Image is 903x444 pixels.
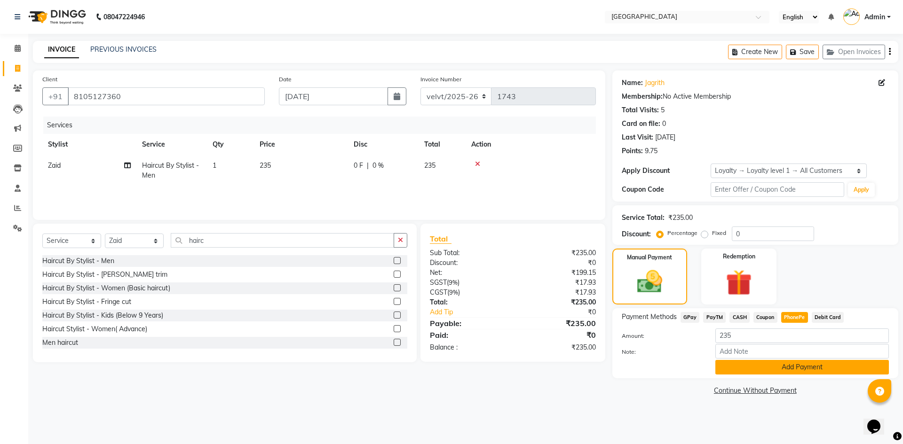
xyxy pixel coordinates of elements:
a: Add Tip [423,307,528,317]
span: 9% [449,279,458,286]
span: PhonePe [781,312,808,323]
label: Redemption [723,252,755,261]
a: Continue Without Payment [614,386,896,396]
label: Manual Payment [627,253,672,262]
div: Card on file: [622,119,660,129]
div: Last Visit: [622,132,653,142]
b: 08047224946 [103,4,145,30]
div: Paid: [423,329,513,341]
div: Apply Discount [622,166,711,176]
span: Haircut By Stylist - Men [142,161,199,179]
th: Stylist [42,134,136,155]
span: CGST [430,288,447,296]
span: 0 % [372,161,384,171]
div: ₹235.00 [513,297,602,307]
input: Amount [715,328,889,343]
a: INVOICE [44,41,79,58]
th: Action [466,134,596,155]
div: Total Visits: [622,105,659,115]
button: Apply [848,183,875,197]
span: Total [430,234,451,244]
span: 235 [260,161,271,170]
button: Create New [728,45,782,59]
span: 1 [213,161,216,170]
div: ₹0 [513,329,602,341]
th: Price [254,134,348,155]
span: CASH [729,312,750,323]
div: Haircut By Stylist - [PERSON_NAME] trim [42,270,167,280]
span: Admin [864,12,885,22]
th: Disc [348,134,419,155]
span: Debit Card [812,312,844,323]
div: Total: [423,297,513,307]
div: Haircut By Stylist - Men [42,256,114,266]
button: Add Payment [715,360,889,374]
span: Payment Methods [622,312,677,322]
input: Add Note [715,344,889,358]
div: Haircut By Stylist - Women (Basic haircut) [42,283,170,293]
label: Note: [615,348,708,356]
div: Discount: [423,258,513,268]
div: Net: [423,268,513,278]
div: ₹199.15 [513,268,602,278]
input: Search by Name/Mobile/Email/Code [68,87,265,105]
a: Jagrith [645,78,665,88]
div: ₹17.93 [513,278,602,288]
img: _gift.svg [718,266,760,299]
span: Zaid [48,161,61,170]
div: ₹235.00 [668,213,693,223]
div: ₹235.00 [513,248,602,258]
div: Haircut Stylist - Women( Advance) [42,324,147,334]
label: Percentage [667,229,697,237]
div: Discount: [622,229,651,239]
div: Name: [622,78,643,88]
span: PayTM [703,312,726,323]
div: ₹0 [513,258,602,268]
img: Admin [843,8,860,25]
div: 5 [661,105,665,115]
div: ₹0 [528,307,602,317]
div: Haircut By Stylist - Fringe cut [42,297,131,307]
iframe: chat widget [863,406,894,435]
th: Service [136,134,207,155]
button: +91 [42,87,69,105]
div: Points: [622,146,643,156]
div: Service Total: [622,213,665,223]
input: Enter Offer / Coupon Code [711,182,844,197]
div: ₹17.93 [513,288,602,297]
span: 0 F [354,161,363,171]
div: Haircut By Stylist - Kids (Below 9 Years) [42,311,163,320]
span: SGST [430,278,447,287]
th: Total [419,134,466,155]
div: ( ) [423,288,513,297]
button: Open Invoices [823,45,885,59]
label: Date [279,75,292,84]
label: Amount: [615,332,708,340]
div: Balance : [423,343,513,352]
div: No Active Membership [622,92,889,101]
span: 235 [424,161,436,170]
img: _cash.svg [629,267,670,296]
div: ₹235.00 [513,343,602,352]
span: GPay [681,312,700,323]
div: Payable: [423,318,513,329]
div: Coupon Code [622,185,711,195]
input: Search or Scan [171,233,394,248]
div: 9.75 [645,146,657,156]
label: Fixed [712,229,726,237]
div: Services [43,117,603,134]
label: Client [42,75,57,84]
a: PREVIOUS INVOICES [90,45,157,54]
div: 0 [662,119,666,129]
span: 9% [449,288,458,296]
div: ( ) [423,278,513,288]
div: Membership: [622,92,663,101]
img: logo [24,4,88,30]
button: Save [786,45,819,59]
span: Coupon [753,312,777,323]
label: Invoice Number [420,75,461,84]
th: Qty [207,134,254,155]
div: ₹235.00 [513,318,602,329]
div: Men haircut [42,338,78,348]
div: Sub Total: [423,248,513,258]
